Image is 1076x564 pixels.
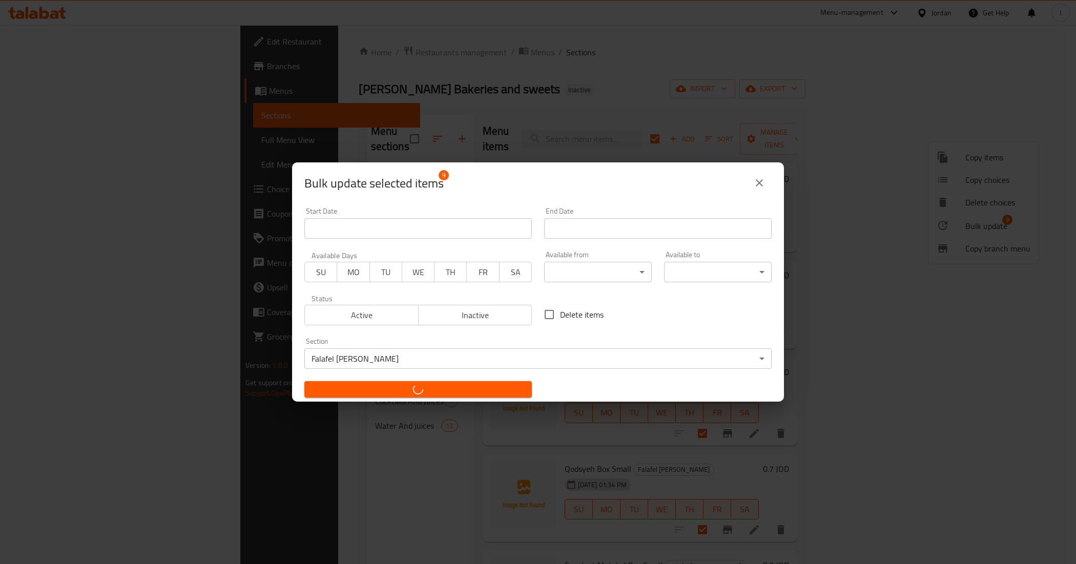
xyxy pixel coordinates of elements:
button: TU [369,262,402,282]
button: SU [304,262,337,282]
span: TH [439,265,463,280]
button: SA [499,262,532,282]
span: 9 [439,170,449,180]
span: Inactive [423,308,528,323]
div: Falafel [PERSON_NAME] [304,348,772,369]
span: Selected items count [304,175,444,192]
span: SU [309,265,333,280]
button: FR [466,262,499,282]
span: Active [309,308,415,323]
div: ​ [544,262,652,282]
button: Active [304,305,419,325]
span: TU [374,265,398,280]
button: TH [434,262,467,282]
button: Inactive [418,305,532,325]
span: FR [471,265,495,280]
button: MO [337,262,369,282]
span: WE [406,265,430,280]
div: ​ [664,262,772,282]
button: close [747,171,772,195]
span: SA [504,265,528,280]
span: Delete items [560,308,604,321]
span: MO [341,265,365,280]
button: WE [402,262,434,282]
